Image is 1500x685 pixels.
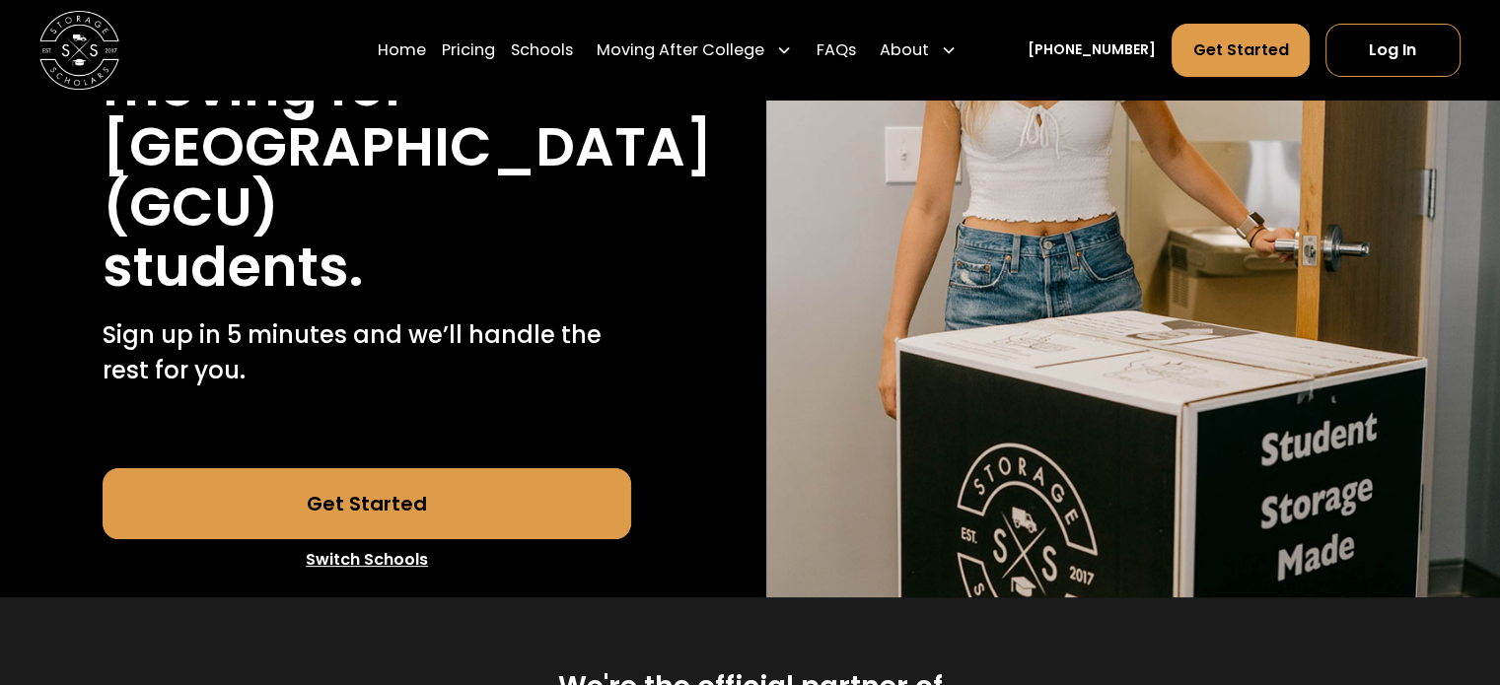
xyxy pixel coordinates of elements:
[442,22,495,77] a: Pricing
[872,22,964,77] div: About
[378,22,426,77] a: Home
[1325,23,1461,76] a: Log In
[589,22,800,77] div: Moving After College
[1172,23,1309,76] a: Get Started
[597,37,764,61] div: Moving After College
[39,10,119,90] img: Storage Scholars main logo
[103,238,363,298] h1: students.
[1028,39,1156,60] a: [PHONE_NUMBER]
[103,468,631,539] a: Get Started
[103,117,712,238] h1: [GEOGRAPHIC_DATA] (GCU)
[511,22,573,77] a: Schools
[880,37,929,61] div: About
[103,539,631,581] a: Switch Schools
[816,22,855,77] a: FAQs
[103,317,631,389] p: Sign up in 5 minutes and we’ll handle the rest for you.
